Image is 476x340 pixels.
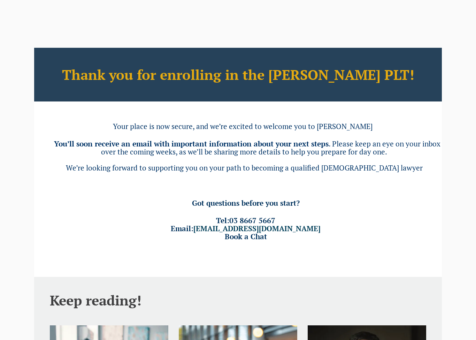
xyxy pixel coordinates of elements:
a: [EMAIL_ADDRESS][DOMAIN_NAME] [193,224,321,233]
span: Got questions before you start? [192,198,300,208]
span: Your place is now secure, and we’re excited to welcome you to [PERSON_NAME] [113,121,373,131]
b: You’ll soon receive an email with important information about your next steps [54,139,329,149]
span: We’re looking forward to supporting you on your path to becoming a qualified [DEMOGRAPHIC_DATA] l... [66,163,423,173]
span: Email: [171,224,321,233]
a: 03 8667 5667 [229,216,275,225]
b: Thank you for enrolling in the [PERSON_NAME] PLT! [62,65,414,84]
h2: Keep reading! [50,293,426,308]
span: . Please keep an eye on your inbox over the coming weeks, as we’ll be sharing more details to hel... [101,139,440,157]
a: Book a Chat [225,232,267,241]
span: Tel: [216,216,275,225]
